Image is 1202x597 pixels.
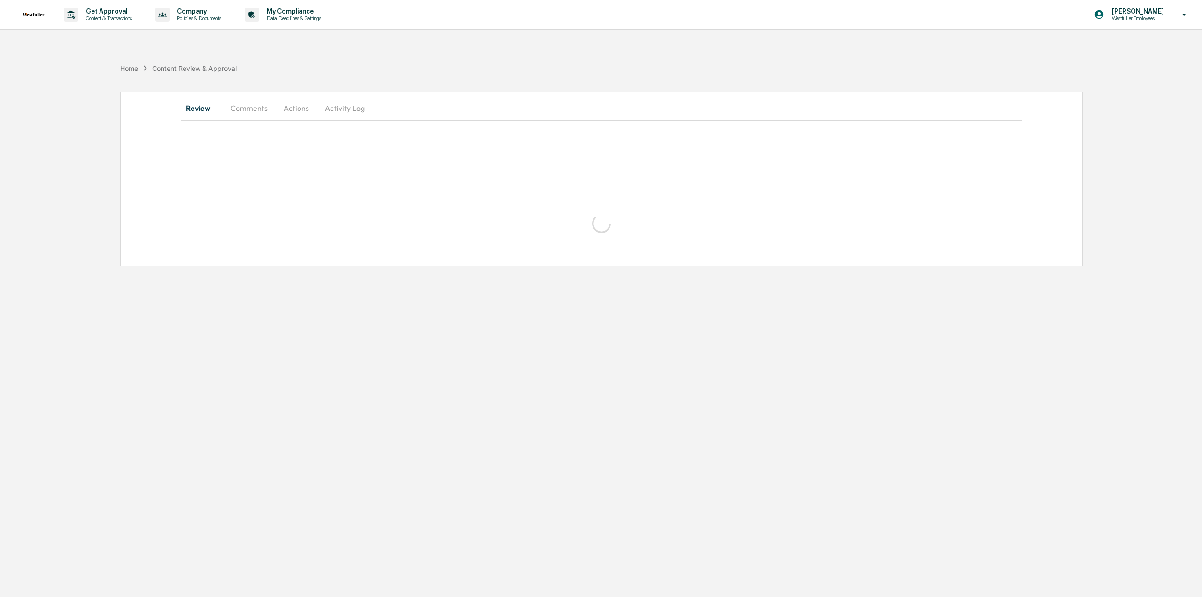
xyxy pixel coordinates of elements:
[120,64,138,72] div: Home
[259,15,326,22] p: Data, Deadlines & Settings
[170,8,226,15] p: Company
[78,15,137,22] p: Content & Transactions
[23,13,45,16] img: logo
[152,64,237,72] div: Content Review & Approval
[170,15,226,22] p: Policies & Documents
[223,97,275,119] button: Comments
[181,97,1022,119] div: secondary tabs example
[78,8,137,15] p: Get Approval
[1104,15,1169,22] p: Westfuller Employees
[275,97,317,119] button: Actions
[259,8,326,15] p: My Compliance
[1104,8,1169,15] p: [PERSON_NAME]
[181,97,223,119] button: Review
[317,97,372,119] button: Activity Log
